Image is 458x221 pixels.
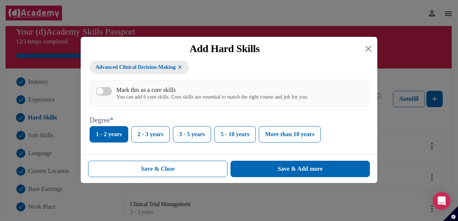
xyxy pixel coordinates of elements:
button: 2 - 3 years [131,126,170,142]
button: 3 - 5 years [173,126,212,142]
img: x [177,64,183,70]
button: Set cookie preferences [443,206,458,221]
div: Open Intercom Messenger [433,192,451,210]
button: Save & Close [88,161,228,177]
div: Add Hard Skills [87,43,362,55]
p: Degree [90,116,368,125]
div: Mark this as a core skills [116,86,308,93]
button: 1 - 2 years [90,126,128,142]
div: Save & Close [141,164,175,173]
button: Save & Add more [230,161,370,177]
button: Advanced Clinical Decision-Making [90,61,189,74]
div: Save & Add more [278,164,323,173]
div: You can add 6 core skills. Core skills are essential to match the right course and job for you. [116,94,308,100]
span: Advanced Clinical Decision-Making [96,63,175,71]
button: More than 10 years [259,126,321,142]
button: 5 - 10 years [214,126,256,142]
button: Mark this as a core skillsYou can add 6 core skills. Core skills are essential to match the right... [96,87,112,96]
button: Close [362,43,374,55]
